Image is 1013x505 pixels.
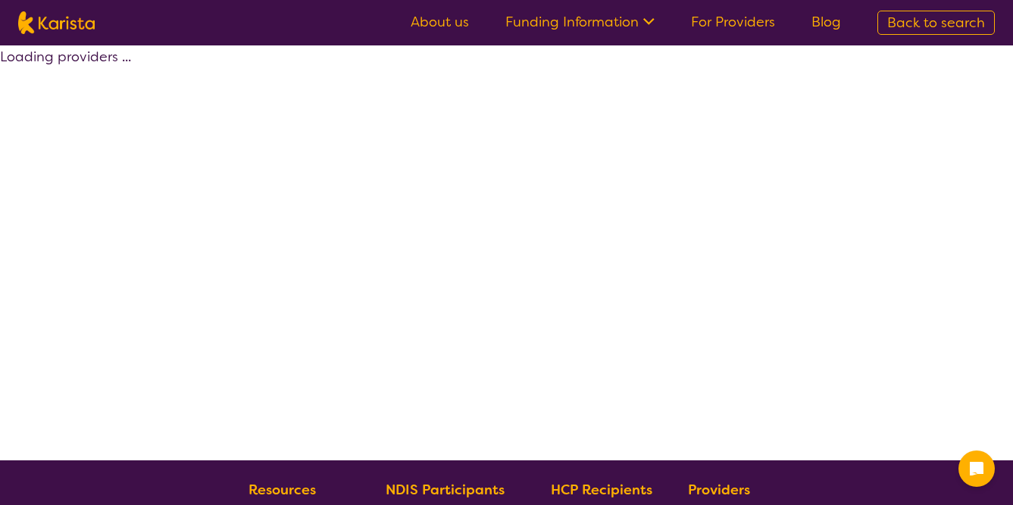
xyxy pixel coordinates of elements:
b: Resources [249,481,316,499]
span: Back to search [887,14,985,32]
a: About us [411,13,469,31]
a: Back to search [877,11,995,35]
a: Blog [811,13,841,31]
a: Funding Information [505,13,655,31]
b: Providers [688,481,750,499]
b: HCP Recipients [551,481,652,499]
img: Karista logo [18,11,95,34]
b: NDIS Participants [386,481,505,499]
a: For Providers [691,13,775,31]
